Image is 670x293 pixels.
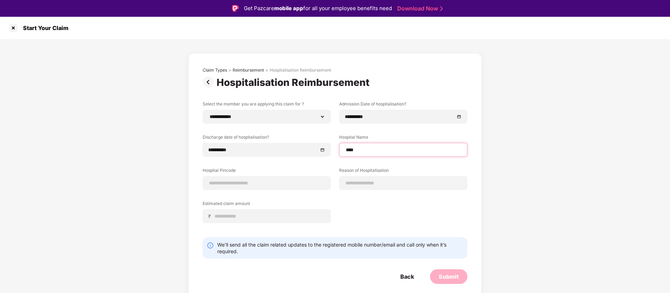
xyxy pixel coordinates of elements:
img: Logo [232,5,239,12]
label: Admission Date of hospitalisation? [339,101,467,110]
strong: mobile app [274,5,303,12]
label: Hospital Name [339,134,467,143]
div: Get Pazcare for all your employee benefits need [244,4,392,13]
span: ₹ [208,213,214,220]
div: Reimbursement [233,67,264,73]
div: We’ll send all the claim related updates to the registered mobile number/email and call only when... [217,241,463,255]
img: Stroke [440,5,443,12]
img: svg+xml;base64,PHN2ZyBpZD0iUHJldi0zMngzMiIgeG1sbnM9Imh0dHA6Ly93d3cudzMub3JnLzIwMDAvc3ZnIiB3aWR0aD... [203,76,217,88]
label: Select the member you are applying this claim for ? [203,101,331,110]
a: Download Now [397,5,441,12]
label: Hospital Pincode [203,167,331,176]
div: Claim Types [203,67,227,73]
div: > [265,67,268,73]
img: svg+xml;base64,PHN2ZyBpZD0iSW5mby0yMHgyMCIgeG1sbnM9Imh0dHA6Ly93d3cudzMub3JnLzIwMDAvc3ZnIiB3aWR0aD... [207,242,214,249]
label: Reason of Hospitalisation [339,167,467,176]
label: Estimated claim amount [203,200,331,209]
div: Start Your Claim [19,24,68,31]
div: > [228,67,231,73]
div: Hospitalisation Reimbursement [217,76,372,88]
div: Hospitalisation Reimbursement [270,67,331,73]
div: Back [400,273,414,280]
label: Discharge date of hospitalisation? [203,134,331,143]
div: Submit [439,273,459,280]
